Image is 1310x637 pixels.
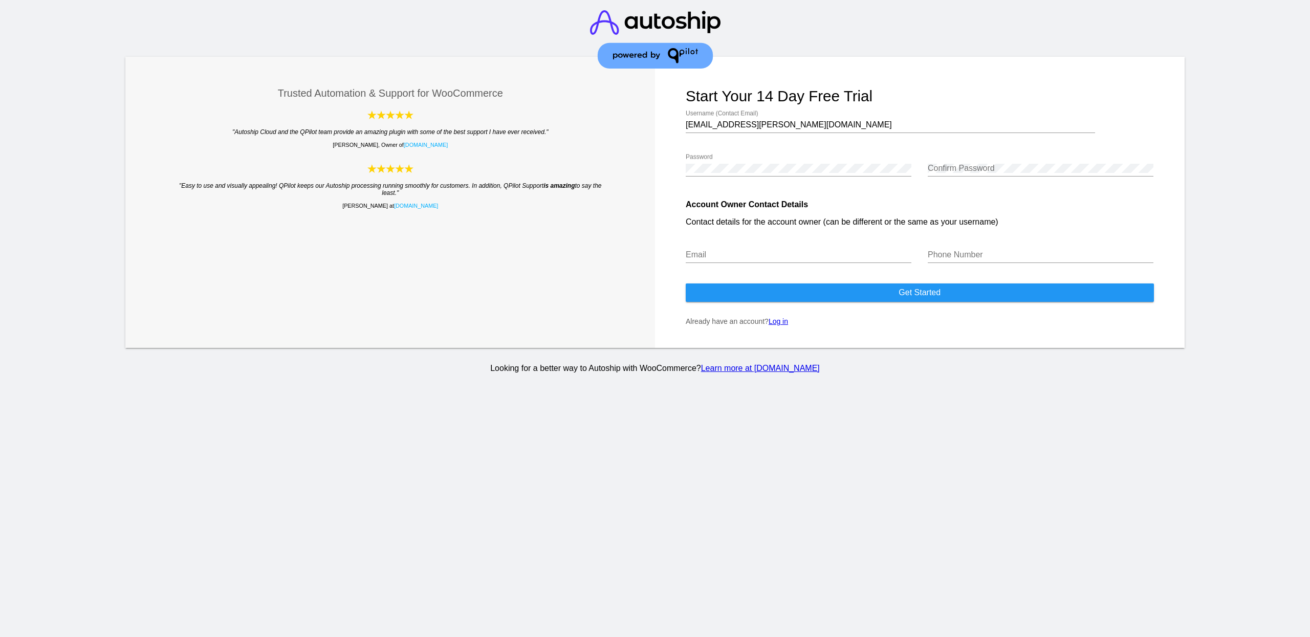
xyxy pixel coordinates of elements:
h1: Start your 14 day free trial [686,87,1154,105]
h3: Trusted Automation & Support for WooCommerce [157,87,625,99]
p: Already have an account? [686,317,1154,325]
p: Contact details for the account owner (can be different or the same as your username) [686,217,1154,227]
p: [PERSON_NAME] at [157,203,625,209]
a: Learn more at [DOMAIN_NAME] [701,364,820,372]
a: Log in [769,317,788,325]
button: Get started [686,283,1154,302]
span: Get started [899,288,941,297]
img: Autoship Cloud powered by QPilot [367,163,413,174]
strong: is amazing [543,182,575,189]
input: Username (Contact Email) [686,120,1095,129]
blockquote: "Autoship Cloud and the QPilot team provide an amazing plugin with some of the best support I hav... [177,128,604,136]
input: Email [686,250,911,259]
input: Phone Number [928,250,1153,259]
strong: Account Owner Contact Details [686,200,808,209]
a: [DOMAIN_NAME] [404,142,448,148]
img: Autoship Cloud powered by QPilot [367,109,413,120]
blockquote: "Easy to use and visually appealing! QPilot keeps our Autoship processing running smoothly for cu... [177,182,604,196]
p: [PERSON_NAME], Owner of [157,142,625,148]
p: Looking for a better way to Autoship with WooCommerce? [124,364,1186,373]
a: [DOMAIN_NAME] [394,203,438,209]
